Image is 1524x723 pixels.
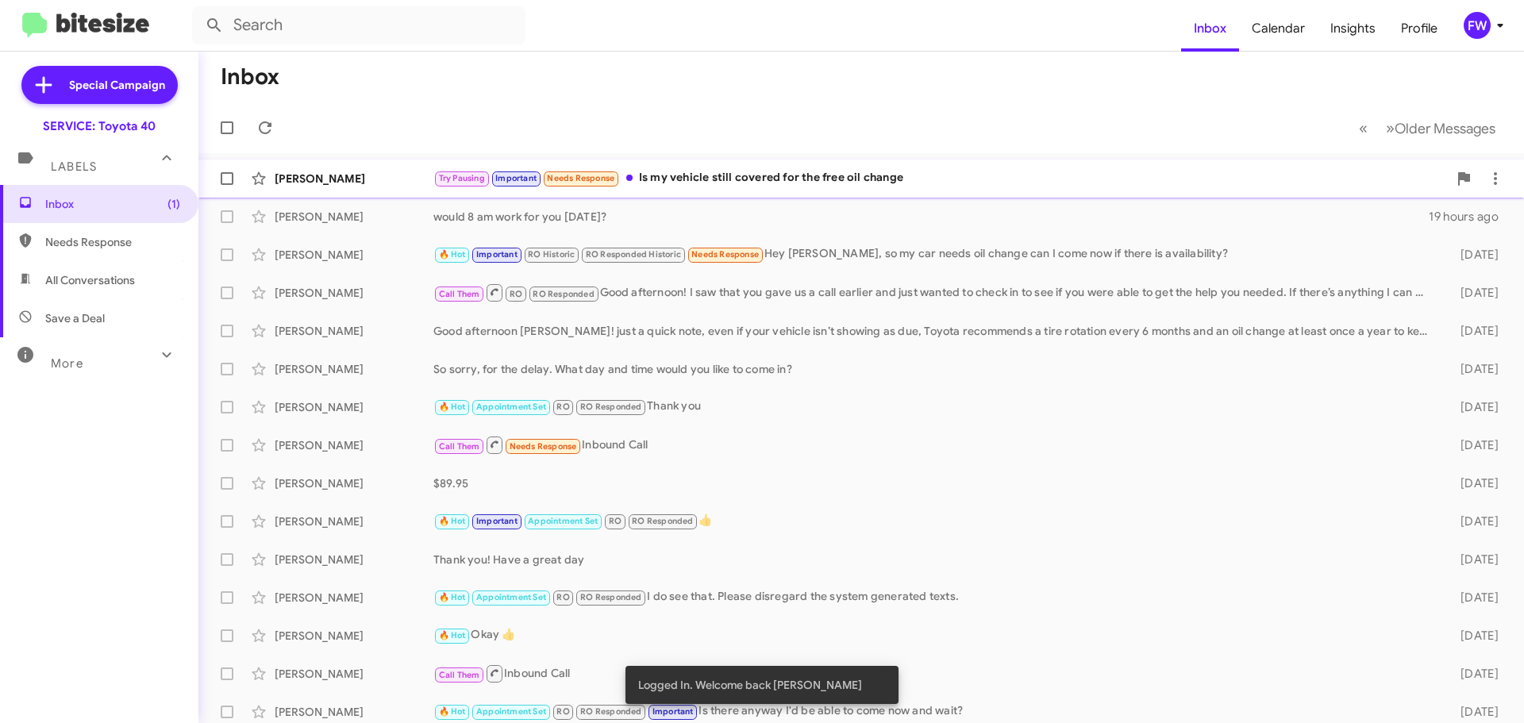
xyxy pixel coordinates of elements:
[1429,209,1511,225] div: 19 hours ago
[275,552,433,567] div: [PERSON_NAME]
[1435,628,1511,644] div: [DATE]
[1435,590,1511,606] div: [DATE]
[1435,437,1511,453] div: [DATE]
[433,626,1435,644] div: Okay 👍
[275,209,433,225] div: [PERSON_NAME]
[433,209,1429,225] div: would 8 am work for you [DATE]?
[510,441,577,452] span: Needs Response
[275,513,433,529] div: [PERSON_NAME]
[433,588,1435,606] div: I do see that. Please disregard the system generated texts.
[275,590,433,606] div: [PERSON_NAME]
[45,272,135,288] span: All Conversations
[433,245,1435,263] div: Hey [PERSON_NAME], so my car needs oil change can I come now if there is availability?
[586,249,681,260] span: RO Responded Historic
[1450,12,1507,39] button: FW
[510,289,522,299] span: RO
[275,666,433,682] div: [PERSON_NAME]
[691,249,759,260] span: Needs Response
[433,702,1435,721] div: Is there anyway I'd be able to come now and wait?
[275,171,433,187] div: [PERSON_NAME]
[528,516,598,526] span: Appointment Set
[275,399,433,415] div: [PERSON_NAME]
[433,169,1448,187] div: Is my vehicle still covered for the free oil change
[1435,399,1511,415] div: [DATE]
[1435,704,1511,720] div: [DATE]
[1349,112,1377,144] button: Previous
[476,249,518,260] span: Important
[556,592,569,602] span: RO
[433,435,1435,455] div: Inbound Call
[275,285,433,301] div: [PERSON_NAME]
[638,677,862,693] span: Logged In. Welcome back [PERSON_NAME]
[1350,112,1505,144] nav: Page navigation example
[1181,6,1239,52] a: Inbox
[580,706,641,717] span: RO Responded
[439,706,466,717] span: 🔥 Hot
[275,323,433,339] div: [PERSON_NAME]
[476,706,546,717] span: Appointment Set
[51,356,83,371] span: More
[45,234,180,250] span: Needs Response
[1239,6,1318,52] a: Calendar
[1376,112,1505,144] button: Next
[1435,247,1511,263] div: [DATE]
[1435,285,1511,301] div: [DATE]
[51,160,97,174] span: Labels
[528,249,575,260] span: RO Historic
[275,475,433,491] div: [PERSON_NAME]
[439,516,466,526] span: 🔥 Hot
[221,64,279,90] h1: Inbox
[433,361,1435,377] div: So sorry, for the delay. What day and time would you like to come in?
[439,630,466,640] span: 🔥 Hot
[275,628,433,644] div: [PERSON_NAME]
[275,247,433,263] div: [PERSON_NAME]
[275,704,433,720] div: [PERSON_NAME]
[495,173,537,183] span: Important
[1435,323,1511,339] div: [DATE]
[192,6,525,44] input: Search
[580,402,641,412] span: RO Responded
[167,196,180,212] span: (1)
[1386,118,1395,138] span: »
[1435,666,1511,682] div: [DATE]
[476,592,546,602] span: Appointment Set
[433,512,1435,530] div: 👍
[433,552,1435,567] div: Thank you! Have a great day
[533,289,594,299] span: RO Responded
[45,196,180,212] span: Inbox
[1435,475,1511,491] div: [DATE]
[433,475,1435,491] div: $89.95
[439,173,485,183] span: Try Pausing
[433,323,1435,339] div: Good afternoon [PERSON_NAME]! just a quick note, even if your vehicle isn’t showing as due, Toyot...
[69,77,165,93] span: Special Campaign
[1435,361,1511,377] div: [DATE]
[439,249,466,260] span: 🔥 Hot
[433,283,1435,302] div: Good afternoon! I saw that you gave us a call earlier and just wanted to check in to see if you w...
[632,516,693,526] span: RO Responded
[439,592,466,602] span: 🔥 Hot
[275,361,433,377] div: [PERSON_NAME]
[609,516,622,526] span: RO
[1318,6,1388,52] a: Insights
[1435,552,1511,567] div: [DATE]
[1464,12,1491,39] div: FW
[45,310,105,326] span: Save a Deal
[1388,6,1450,52] a: Profile
[433,663,1435,683] div: Inbound Call
[556,706,569,717] span: RO
[1435,513,1511,529] div: [DATE]
[580,592,641,602] span: RO Responded
[1359,118,1368,138] span: «
[556,402,569,412] span: RO
[275,437,433,453] div: [PERSON_NAME]
[433,398,1435,416] div: Thank you
[476,516,518,526] span: Important
[547,173,614,183] span: Needs Response
[439,441,480,452] span: Call Them
[21,66,178,104] a: Special Campaign
[439,402,466,412] span: 🔥 Hot
[43,118,156,134] div: SERVICE: Toyota 40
